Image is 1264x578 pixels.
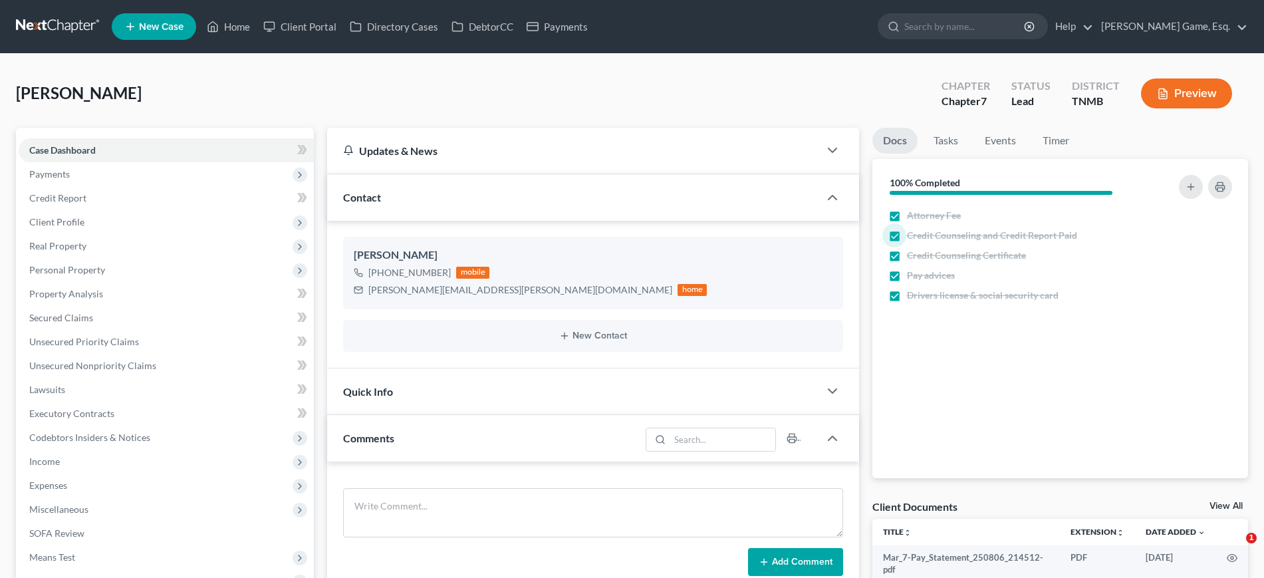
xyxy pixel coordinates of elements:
[257,15,343,39] a: Client Portal
[1141,78,1232,108] button: Preview
[678,284,707,296] div: home
[872,500,957,513] div: Client Documents
[343,385,393,398] span: Quick Info
[19,354,314,378] a: Unsecured Nonpriority Claims
[1209,502,1243,511] a: View All
[981,94,987,107] span: 7
[29,480,67,491] span: Expenses
[354,331,832,341] button: New Contact
[29,456,60,467] span: Income
[29,408,114,419] span: Executory Contracts
[343,15,445,39] a: Directory Cases
[29,264,105,275] span: Personal Property
[1116,529,1124,537] i: unfold_more
[29,288,103,299] span: Property Analysis
[200,15,257,39] a: Home
[1198,529,1205,537] i: expand_more
[19,306,314,330] a: Secured Claims
[907,269,955,282] span: Pay advices
[29,504,88,515] span: Miscellaneous
[19,186,314,210] a: Credit Report
[670,428,775,451] input: Search...
[29,144,96,156] span: Case Dashboard
[872,128,918,154] a: Docs
[29,384,65,395] span: Lawsuits
[883,527,912,537] a: Titleunfold_more
[29,192,86,204] span: Credit Report
[19,138,314,162] a: Case Dashboard
[907,209,961,222] span: Attorney Fee
[29,551,75,563] span: Means Test
[1072,94,1120,109] div: TNMB
[19,330,314,354] a: Unsecured Priority Claims
[29,360,156,371] span: Unsecured Nonpriority Claims
[29,527,84,539] span: SOFA Review
[1094,15,1247,39] a: [PERSON_NAME] Game, Esq.
[29,240,86,251] span: Real Property
[520,15,594,39] a: Payments
[1146,527,1205,537] a: Date Added expand_more
[1071,527,1124,537] a: Extensionunfold_more
[1072,78,1120,94] div: District
[1011,78,1051,94] div: Status
[923,128,969,154] a: Tasks
[1049,15,1093,39] a: Help
[904,529,912,537] i: unfold_more
[942,78,990,94] div: Chapter
[29,168,70,180] span: Payments
[1011,94,1051,109] div: Lead
[456,267,489,279] div: mobile
[139,22,184,32] span: New Case
[890,177,960,188] strong: 100% Completed
[343,432,394,444] span: Comments
[29,312,93,323] span: Secured Claims
[904,14,1026,39] input: Search by name...
[29,432,150,443] span: Codebtors Insiders & Notices
[368,283,672,297] div: [PERSON_NAME][EMAIL_ADDRESS][PERSON_NAME][DOMAIN_NAME]
[19,282,314,306] a: Property Analysis
[907,249,1026,262] span: Credit Counseling Certificate
[368,266,451,279] div: [PHONE_NUMBER]
[445,15,520,39] a: DebtorCC
[343,191,381,204] span: Contact
[16,83,142,102] span: [PERSON_NAME]
[1246,533,1257,543] span: 1
[974,128,1027,154] a: Events
[1032,128,1080,154] a: Timer
[29,216,84,227] span: Client Profile
[19,402,314,426] a: Executory Contracts
[29,336,139,347] span: Unsecured Priority Claims
[1219,533,1251,565] iframe: Intercom live chat
[748,548,843,576] button: Add Comment
[343,144,803,158] div: Updates & News
[19,521,314,545] a: SOFA Review
[942,94,990,109] div: Chapter
[19,378,314,402] a: Lawsuits
[907,229,1077,242] span: Credit Counseling and Credit Report Paid
[907,289,1059,302] span: Drivers license & social security card
[354,247,832,263] div: [PERSON_NAME]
